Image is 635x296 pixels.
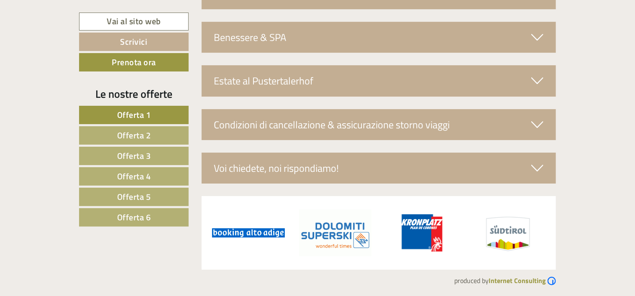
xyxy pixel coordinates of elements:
[79,86,189,102] div: Le nostre offerte
[202,153,556,184] div: Voi chiedete, noi rispondiamo!
[117,170,151,183] span: Offerta 4
[79,33,189,51] a: Scrivici
[79,13,189,31] a: Vai al sito web
[489,276,546,286] b: Internet Consulting
[117,211,151,224] span: Offerta 6
[79,53,189,71] a: Prenota ora
[202,22,556,53] div: Benessere & SPA
[117,108,151,121] span: Offerta 1
[117,190,151,203] span: Offerta 5
[117,129,151,142] span: Offerta 2
[117,149,151,162] span: Offerta 3
[202,65,556,96] div: Estate al Pustertalerhof
[548,277,556,285] img: Logo Internet Consulting
[202,109,556,140] div: Condizioni di cancellazione & assicurazione storno viaggi
[489,276,556,286] a: Internet Consulting
[79,270,556,286] div: produced by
